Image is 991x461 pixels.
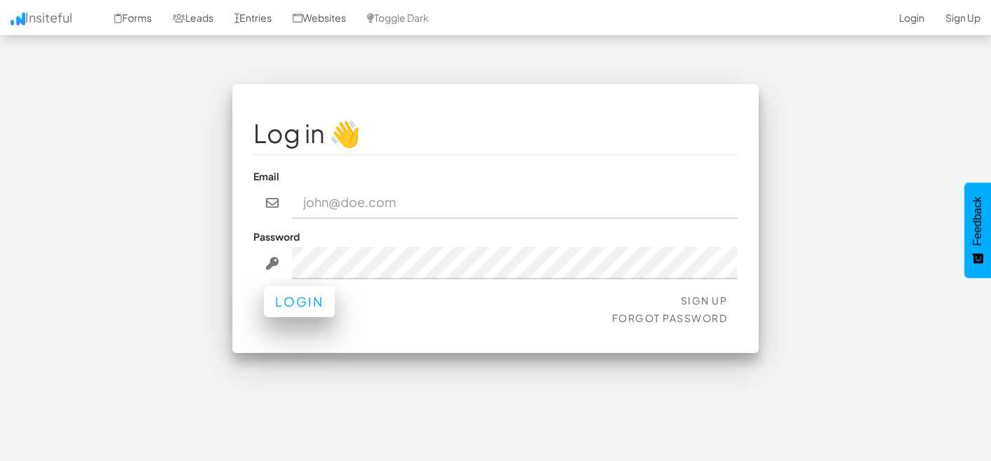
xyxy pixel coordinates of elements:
[612,312,728,324] a: Forgot Password
[292,187,738,219] input: john@doe.com
[264,286,335,317] button: Login
[971,196,984,246] span: Feedback
[253,169,279,183] label: Email
[253,229,300,243] label: Password
[11,13,25,25] img: icon.png
[964,182,991,278] button: Feedback - Show survey
[253,119,738,147] h1: Log in 👋
[681,294,728,307] a: Sign Up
